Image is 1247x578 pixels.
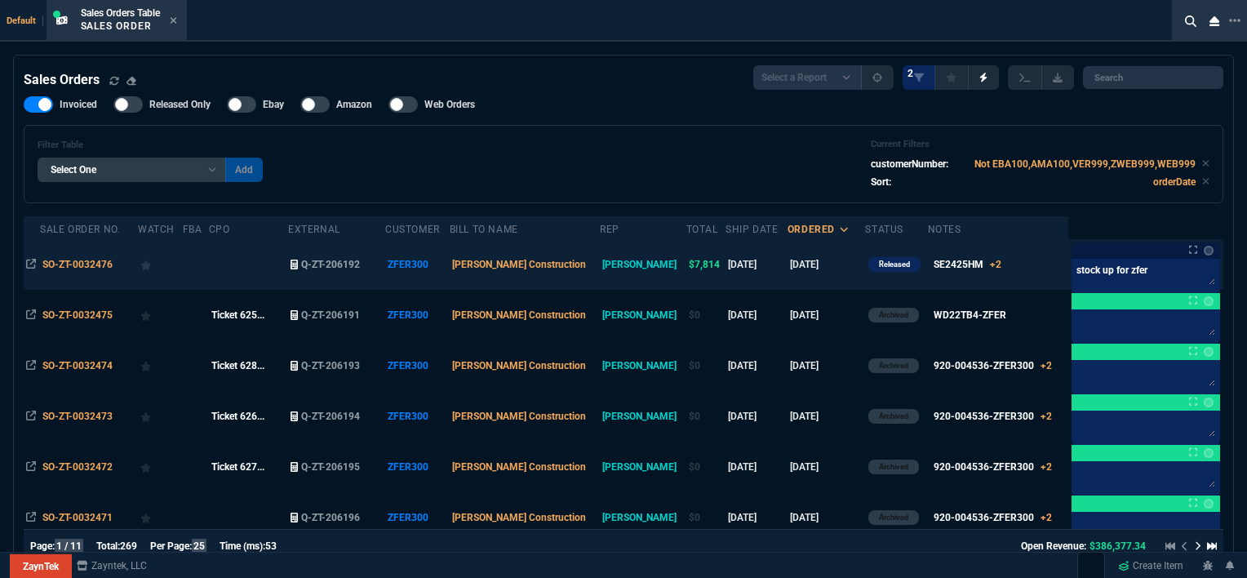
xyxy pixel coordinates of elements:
[26,461,36,473] nx-icon: Open In Opposite Panel
[26,512,36,523] nx-icon: Open In Opposite Panel
[42,461,113,473] span: SO-ZT-0032472
[1041,360,1052,371] span: +2
[990,259,1001,270] span: +2
[600,223,619,236] div: Rep
[908,67,913,80] span: 2
[42,411,113,422] span: SO-ZT-0032473
[1229,13,1240,29] nx-icon: Open New Tab
[301,309,360,321] span: Q-ZT-206191
[452,309,586,321] span: [PERSON_NAME] Construction
[788,239,866,290] td: [DATE]
[81,7,160,19] span: Sales Orders Table
[170,15,177,28] nx-icon: Close Tab
[686,223,718,236] div: Total
[7,16,43,26] span: Default
[452,259,586,270] span: [PERSON_NAME] Construction
[865,223,903,236] div: Status
[288,223,340,236] div: External
[42,259,113,270] span: SO-ZT-0032476
[336,98,372,111] span: Amazon
[726,492,788,543] td: [DATE]
[600,340,686,391] td: [PERSON_NAME]
[150,540,192,552] span: Per Page:
[183,223,202,236] div: FBA
[220,540,265,552] span: Time (ms):
[788,290,866,340] td: [DATE]
[385,290,449,340] td: ZFER300
[934,358,1052,373] div: 920-004536-ZFER300+2
[879,410,908,423] p: Archived
[211,411,264,422] span: Ticket 626...
[60,98,97,111] span: Invoiced
[879,460,908,474] p: Archived
[726,290,788,340] td: [DATE]
[1089,540,1146,552] span: $386,377.34
[72,558,152,573] a: msbcCompanyName
[424,98,475,111] span: Web Orders
[934,460,1052,474] div: 920-004536-ZFER300+2
[788,492,866,543] td: [DATE]
[40,223,120,236] div: Sale Order No.
[726,223,778,236] div: Ship Date
[211,460,286,474] nx-fornida-value: Ticket 62727 | OrderID 24
[879,309,908,322] p: Archived
[385,239,449,290] td: ZFER300
[385,442,449,492] td: ZFER300
[149,98,211,111] span: Released Only
[211,358,286,373] nx-fornida-value: Ticket 62878 | OrderID 23
[26,259,36,270] nx-icon: Open In Opposite Panel
[974,158,1196,170] code: Not EBA100,AMA100,VER999,ZWEB999,WEB999
[38,140,263,151] h6: Filter Table
[871,157,948,171] p: customerNumber:
[385,340,449,391] td: ZFER300
[686,340,726,391] td: $0
[385,492,449,543] td: ZFER300
[385,391,449,442] td: ZFER300
[211,309,264,321] span: Ticket 625...
[1112,554,1190,578] a: Create Item
[81,20,160,33] p: Sales Order
[452,411,586,422] span: [PERSON_NAME] Construction
[788,442,866,492] td: [DATE]
[265,540,277,552] span: 53
[301,360,360,371] span: Q-ZT-206193
[686,492,726,543] td: $0
[1178,11,1203,31] nx-icon: Search
[192,539,206,554] span: 25
[211,409,286,424] nx-fornida-value: Ticket 62614 | OrderID 25
[140,506,180,529] div: Add to Watchlist
[686,290,726,340] td: $0
[600,492,686,543] td: [PERSON_NAME]
[934,510,1052,525] div: 920-004536-ZFER300+2
[1203,11,1226,31] nx-icon: Close Workbench
[1153,176,1196,188] code: orderDate
[879,359,908,372] p: Archived
[879,258,910,271] p: Released
[934,409,1052,424] div: 920-004536-ZFER300+2
[452,512,586,523] span: [PERSON_NAME] Construction
[871,139,1209,150] h6: Current Filters
[301,512,360,523] span: Q-ZT-206196
[138,223,175,236] div: Watch
[209,223,230,236] div: CPO
[452,461,586,473] span: [PERSON_NAME] Construction
[140,456,180,478] div: Add to Watchlist
[263,98,284,111] span: Ebay
[30,540,55,552] span: Page:
[726,239,788,290] td: [DATE]
[140,405,180,428] div: Add to Watchlist
[879,511,908,524] p: Archived
[26,309,36,321] nx-icon: Open In Opposite Panel
[1083,66,1223,89] input: Search
[211,360,264,371] span: Ticket 628...
[140,354,180,377] div: Add to Watchlist
[788,391,866,442] td: [DATE]
[26,411,36,422] nx-icon: Open In Opposite Panel
[140,304,180,327] div: Add to Watchlist
[55,539,83,554] span: 1 / 11
[1021,540,1086,552] span: Open Revenue:
[600,290,686,340] td: [PERSON_NAME]
[450,223,518,236] div: Bill To Name
[1041,411,1052,422] span: +2
[42,360,113,371] span: SO-ZT-0032474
